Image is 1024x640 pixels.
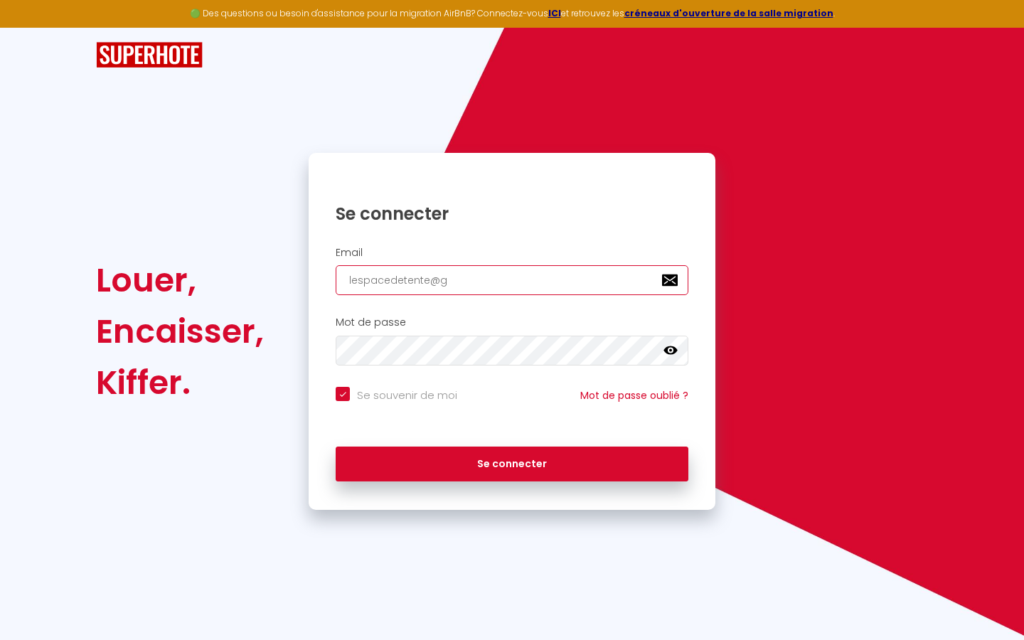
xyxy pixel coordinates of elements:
[96,306,264,357] div: Encaisser,
[96,255,264,306] div: Louer,
[624,7,833,19] a: créneaux d'ouverture de la salle migration
[336,203,688,225] h1: Se connecter
[548,7,561,19] a: ICI
[11,6,54,48] button: Ouvrir le widget de chat LiveChat
[580,388,688,402] a: Mot de passe oublié ?
[336,447,688,482] button: Se connecter
[336,247,688,259] h2: Email
[336,316,688,329] h2: Mot de passe
[336,265,688,295] input: Ton Email
[96,42,203,68] img: SuperHote logo
[96,357,264,408] div: Kiffer.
